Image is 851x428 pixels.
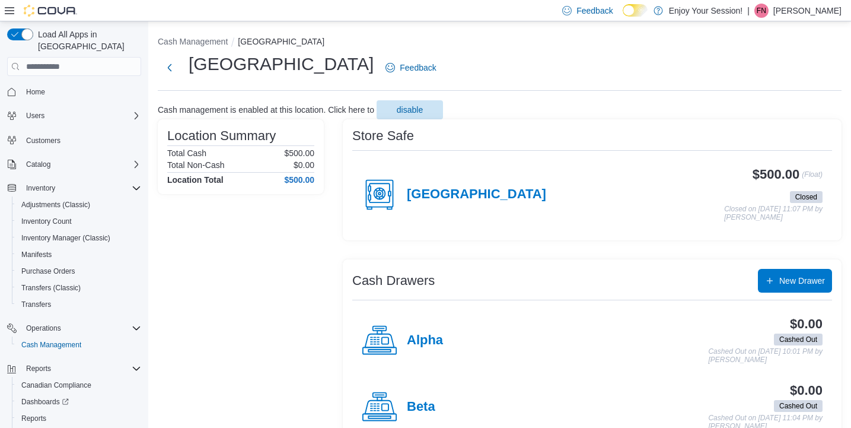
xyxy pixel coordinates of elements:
[17,378,96,392] a: Canadian Compliance
[21,181,141,195] span: Inventory
[757,4,766,18] span: FN
[790,383,823,398] h3: $0.00
[17,231,141,245] span: Inventory Manager (Classic)
[284,175,314,185] h4: $500.00
[21,362,141,376] span: Reports
[397,104,423,116] span: disable
[669,4,743,18] p: Enjoy Your Session!
[17,395,74,409] a: Dashboards
[708,348,823,364] p: Cashed Out on [DATE] 10:01 PM by [PERSON_NAME]
[352,274,435,288] h3: Cash Drawers
[779,334,817,345] span: Cashed Out
[779,275,825,287] span: New Drawer
[774,400,823,412] span: Cashed Out
[377,100,443,119] button: disable
[12,410,146,427] button: Reports
[753,167,799,182] h3: $500.00
[17,297,56,312] a: Transfers
[779,401,817,411] span: Cashed Out
[773,4,842,18] p: [PERSON_NAME]
[294,160,314,170] p: $0.00
[754,4,769,18] div: Fabio Nocita
[21,233,110,243] span: Inventory Manager (Classic)
[2,83,146,100] button: Home
[623,4,648,17] input: Dark Mode
[21,181,60,195] button: Inventory
[21,397,69,407] span: Dashboards
[17,198,95,212] a: Adjustments (Classic)
[2,360,146,377] button: Reports
[21,300,51,309] span: Transfers
[21,109,49,123] button: Users
[189,52,374,76] h1: [GEOGRAPHIC_DATA]
[158,36,842,50] nav: An example of EuiBreadcrumbs
[21,134,65,148] a: Customers
[2,107,146,124] button: Users
[21,157,141,172] span: Catalog
[12,394,146,410] a: Dashboards
[167,160,225,170] h6: Total Non-Cash
[17,214,77,229] a: Inventory Count
[407,333,443,348] h4: Alpha
[774,334,823,345] span: Cashed Out
[352,129,414,143] h3: Store Safe
[21,321,141,335] span: Operations
[17,411,141,426] span: Reports
[21,157,55,172] button: Catalog
[21,340,81,350] span: Cash Management
[802,167,823,189] p: (Float)
[2,131,146,148] button: Customers
[2,156,146,173] button: Catalog
[21,381,91,390] span: Canadian Compliance
[17,248,56,262] a: Manifests
[17,297,141,312] span: Transfers
[12,280,146,296] button: Transfers (Classic)
[21,132,141,147] span: Customers
[26,160,50,169] span: Catalog
[381,56,441,80] a: Feedback
[407,400,435,415] h4: Beta
[17,378,141,392] span: Canadian Compliance
[167,175,224,185] h4: Location Total
[26,324,61,333] span: Operations
[12,213,146,230] button: Inventory Count
[724,205,823,221] p: Closed on [DATE] 11:07 PM by [PERSON_NAME]
[17,411,51,426] a: Reports
[17,395,141,409] span: Dashboards
[17,264,141,278] span: Purchase Orders
[407,187,546,202] h4: [GEOGRAPHIC_DATA]
[21,109,141,123] span: Users
[21,321,66,335] button: Operations
[21,84,141,99] span: Home
[12,377,146,394] button: Canadian Compliance
[17,264,80,278] a: Purchase Orders
[26,183,55,193] span: Inventory
[26,111,44,121] span: Users
[2,320,146,337] button: Operations
[17,231,115,245] a: Inventory Manager (Classic)
[400,62,436,74] span: Feedback
[33,28,141,52] span: Load All Apps in [GEOGRAPHIC_DATA]
[26,364,51,373] span: Reports
[21,283,81,293] span: Transfers (Classic)
[284,148,314,158] p: $500.00
[21,267,75,276] span: Purchase Orders
[17,338,86,352] a: Cash Management
[21,414,46,423] span: Reports
[790,191,823,203] span: Closed
[12,263,146,280] button: Purchase Orders
[17,248,141,262] span: Manifests
[158,37,228,46] button: Cash Management
[795,192,817,202] span: Closed
[158,105,374,115] p: Cash management is enabled at this location. Click here to
[167,129,276,143] h3: Location Summary
[12,196,146,213] button: Adjustments (Classic)
[17,214,141,229] span: Inventory Count
[24,5,77,17] img: Cova
[26,87,45,97] span: Home
[12,296,146,313] button: Transfers
[17,338,141,352] span: Cash Management
[21,362,56,376] button: Reports
[21,200,90,210] span: Adjustments (Classic)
